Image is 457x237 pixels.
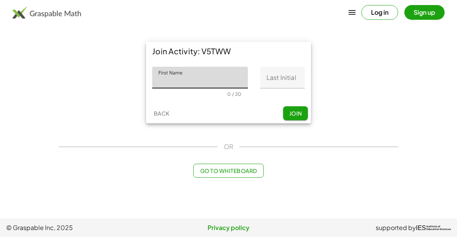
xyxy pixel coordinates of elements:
span: Back [153,110,169,117]
span: supported by [376,223,416,232]
span: OR [224,142,233,151]
span: Institute of Education Sciences [426,225,451,231]
button: Log in [361,5,398,20]
a: IESInstitute ofEducation Sciences [416,223,451,232]
span: IES [416,224,426,232]
button: Sign up [404,5,445,20]
div: Join Activity: V5TWW [146,42,311,61]
button: Join [283,106,308,120]
div: 0 / 20 [227,91,241,97]
span: Join [289,110,302,117]
button: Go to Whiteboard [193,164,263,178]
span: Go to Whiteboard [200,167,257,174]
button: Back [149,106,174,120]
span: © Graspable Inc, 2025 [6,223,155,232]
a: Privacy policy [155,223,303,232]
